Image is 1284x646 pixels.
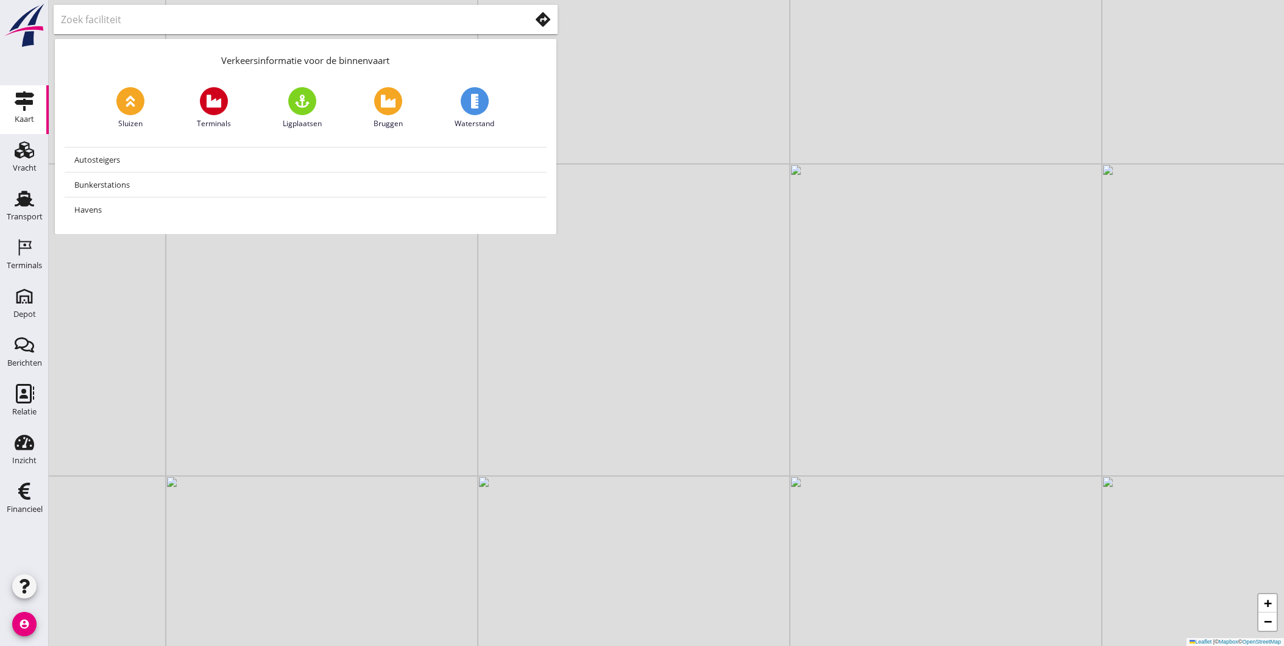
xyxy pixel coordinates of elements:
a: Zoom out [1258,612,1277,631]
div: Terminals [7,261,42,269]
a: Waterstand [455,87,494,129]
div: Havens [74,202,537,217]
div: Verkeersinformatie voor de binnenvaart [55,39,556,77]
div: Relatie [12,408,37,416]
a: Sluizen [116,87,144,129]
div: © © [1186,638,1284,646]
div: Berichten [7,359,42,367]
div: Inzicht [12,456,37,464]
input: Zoek faciliteit [61,10,513,29]
div: Kaart [15,115,34,123]
div: Depot [13,310,36,318]
a: Bruggen [374,87,403,129]
div: Financieel [7,505,43,513]
div: Bunkerstations [74,177,537,192]
img: logo-small.a267ee39.svg [2,3,46,48]
span: Terminals [197,118,231,129]
a: Leaflet [1190,639,1211,645]
i: account_circle [12,612,37,636]
span: Bruggen [374,118,403,129]
span: Sluizen [118,118,143,129]
div: Vracht [13,164,37,172]
span: | [1213,639,1215,645]
div: Transport [7,213,43,221]
span: + [1264,595,1272,611]
a: Terminals [197,87,231,129]
a: Mapbox [1219,639,1238,645]
a: Zoom in [1258,594,1277,612]
a: Ligplaatsen [283,87,322,129]
span: − [1264,614,1272,629]
span: Ligplaatsen [283,118,322,129]
span: Waterstand [455,118,494,129]
a: OpenStreetMap [1242,639,1281,645]
div: Autosteigers [74,152,537,167]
